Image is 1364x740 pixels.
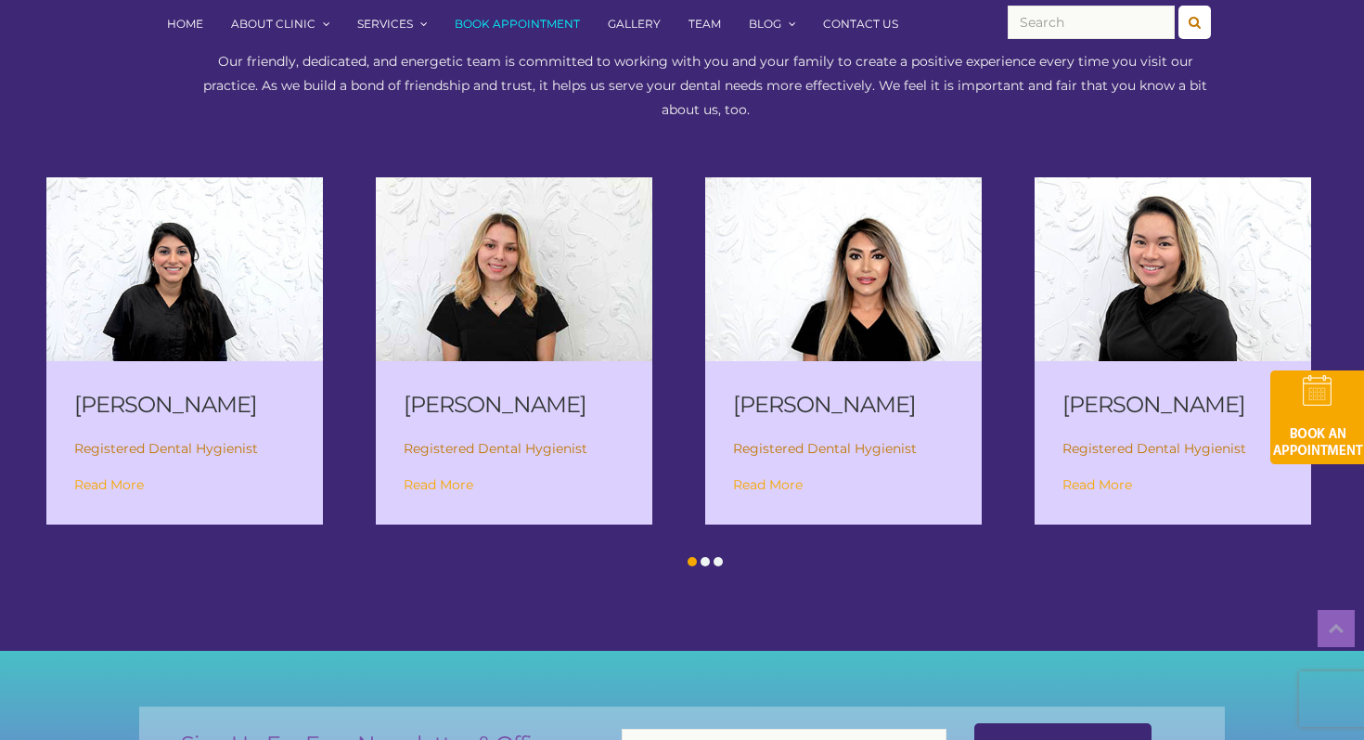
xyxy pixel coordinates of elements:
[1062,440,1246,457] span: Registered Dental Hygienist
[404,476,473,493] a: Read More
[733,476,803,493] a: Read More
[74,440,258,457] span: Registered Dental Hygienist
[1318,610,1355,647] a: Top
[1062,391,1245,418] a: [PERSON_NAME]
[74,391,257,418] a: [PERSON_NAME]
[733,440,917,457] span: Registered Dental Hygienist
[1062,476,1132,493] a: Read More
[74,476,144,493] a: Read More
[199,49,1211,122] p: Our friendly, dedicated, and energetic team is committed to working with you and your family to c...
[733,391,916,418] a: [PERSON_NAME]
[1270,370,1364,464] img: book-an-appointment-hod-gld.png
[404,391,586,418] a: [PERSON_NAME]
[1008,6,1175,39] input: Search
[404,440,587,457] span: Registered Dental Hygienist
